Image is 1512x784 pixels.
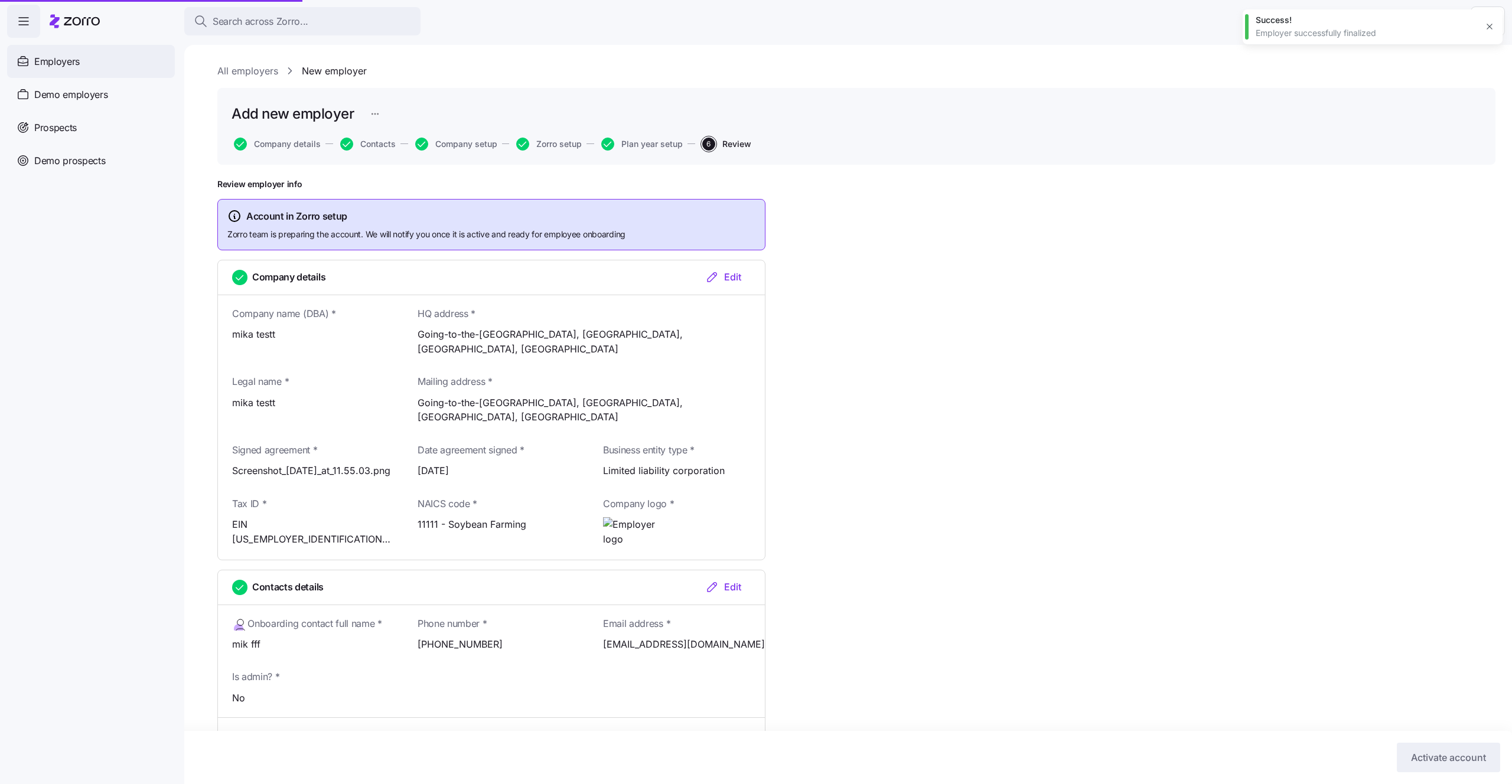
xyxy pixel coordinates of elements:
[705,580,741,594] div: Edit
[418,306,475,321] span: HQ address *
[603,496,674,511] span: Company logo *
[603,517,672,550] img: Employer logo
[700,138,751,151] a: 6Review
[413,138,497,151] a: Company setup
[1256,27,1477,39] div: Employer successfully finalized
[232,691,765,705] span: No
[252,580,324,594] span: Contacts details
[217,179,765,190] h1: Review employer info
[418,396,765,425] span: Going-to-the-[GEOGRAPHIC_DATA], [GEOGRAPHIC_DATA], [GEOGRAPHIC_DATA], [GEOGRAPHIC_DATA]
[34,120,77,135] span: Prospects
[232,637,394,652] span: mik fff
[696,580,751,594] button: Edit
[621,140,683,148] span: Plan year setup
[418,374,493,389] span: Mailing address *
[34,54,80,69] span: Employers
[184,7,421,35] button: Search across Zorro...
[217,64,278,79] a: All employers
[516,138,582,151] button: Zorro setup
[232,496,266,511] span: Tax ID *
[418,496,477,511] span: NAICS code *
[702,138,715,151] span: 6
[232,138,321,151] a: Company details
[234,138,321,151] button: Company details
[246,209,347,224] span: Account in Zorro setup
[418,616,487,631] span: Phone number *
[418,517,579,532] span: 11111 - Soybean Farming
[340,138,396,151] button: Contacts
[702,138,751,151] button: 6Review
[603,616,670,631] span: Email address *
[1411,750,1486,765] span: Activate account
[7,144,175,177] a: Demo prospects
[1256,14,1477,26] div: Success!
[302,64,367,79] a: New employer
[232,517,394,547] span: EIN [US_EMPLOYER_IDENTIFICATION_NUMBER]
[252,270,325,285] span: Company details
[232,669,280,684] span: Is admin? *
[232,374,289,389] span: Legal name *
[232,104,354,123] h1: Add new employer
[599,138,683,151] a: Plan year setup
[213,14,308,29] span: Search across Zorro...
[34,153,106,168] span: Demo prospects
[418,637,579,652] span: [PHONE_NUMBER]
[696,270,751,284] button: Edit
[232,396,394,410] span: mika testt
[7,45,175,78] a: Employers
[338,138,396,151] a: Contacts
[7,111,175,144] a: Prospects
[705,270,741,284] div: Edit
[603,637,765,652] span: [EMAIL_ADDRESS][DOMAIN_NAME]
[232,306,336,321] span: Company name (DBA) *
[232,327,394,342] span: mika testt
[418,463,579,478] span: [DATE]
[435,140,497,148] span: Company setup
[601,138,683,151] button: Plan year setup
[722,140,751,148] span: Review
[418,443,524,458] span: Date agreement signed *
[603,463,765,478] span: Limited liability corporation
[7,78,175,111] a: Demo employers
[603,443,695,458] span: Business entity type *
[415,138,497,151] button: Company setup
[34,87,108,102] span: Demo employers
[1397,743,1500,772] button: Activate account
[514,138,582,151] a: Zorro setup
[360,140,396,148] span: Contacts
[232,463,394,478] span: Screenshot_[DATE]_at_11.55.03.png
[536,140,582,148] span: Zorro setup
[227,228,755,240] span: Zorro team is preparing the account. We will notify you once it is active and ready for employee ...
[247,616,382,631] span: Onboarding contact full name *
[254,140,321,148] span: Company details
[232,443,317,458] span: Signed agreement *
[418,327,765,357] span: Going-to-the-[GEOGRAPHIC_DATA], [GEOGRAPHIC_DATA], [GEOGRAPHIC_DATA], [GEOGRAPHIC_DATA]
